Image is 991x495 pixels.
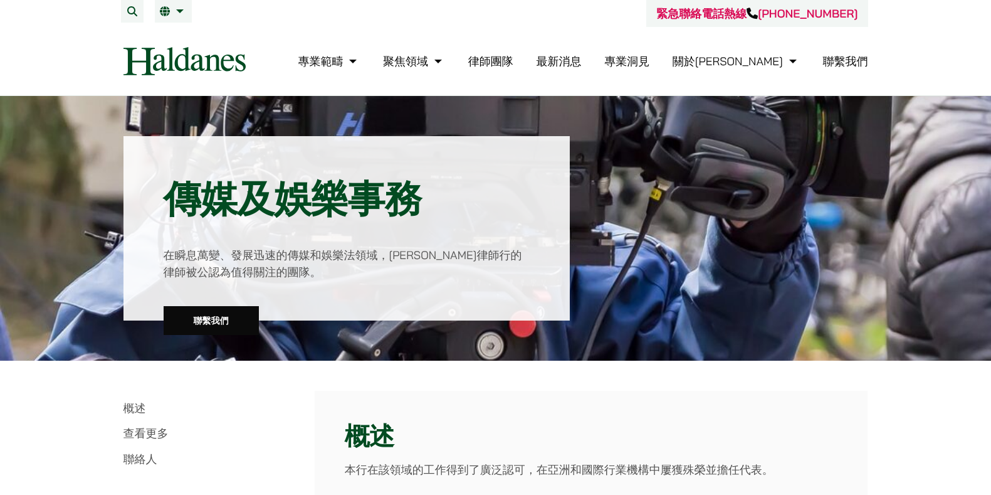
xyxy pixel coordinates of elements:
[123,426,169,440] a: 查看更多
[123,452,157,466] a: 聯絡人
[604,54,649,68] a: 專業洞見
[123,47,246,75] img: Logo of Haldanes
[345,461,837,478] p: 本行在該領域的工作得到了廣泛認可，在亞洲和國際行業機構中屢獲殊榮並擔任代表。
[164,176,530,221] h1: 傳媒及娛樂事務
[164,247,530,280] p: 在瞬息萬變、發展迅速的傳媒和娛樂法領域，[PERSON_NAME]律師行的律師被公認為值得關注的團隊。
[345,421,837,451] h2: 概述
[123,401,146,415] a: 概述
[823,54,868,68] a: 聯繫我們
[468,54,513,68] a: 律師團隊
[164,306,259,335] a: 聯繫我們
[673,54,800,68] a: 關於何敦
[160,6,187,16] a: 繁
[656,6,857,21] a: 緊急聯絡電話熱線[PHONE_NUMBER]
[298,54,360,68] a: 專業範疇
[383,54,445,68] a: 聚焦領域
[536,54,581,68] a: 最新消息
